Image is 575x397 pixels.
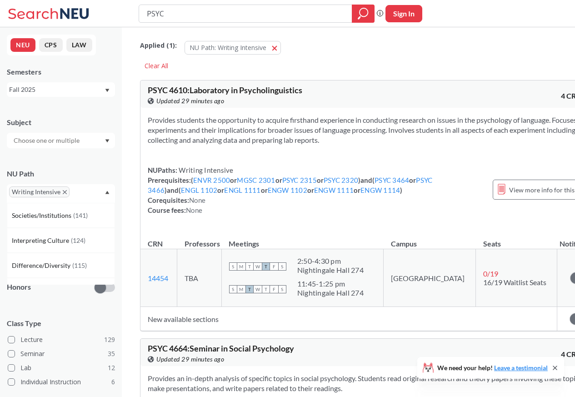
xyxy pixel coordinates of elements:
button: LAW [66,38,92,52]
span: T [262,285,270,293]
span: ( 124 ) [71,236,85,244]
span: ( 115 ) [72,261,87,269]
span: Writing IntensiveX to remove pill [9,186,70,197]
a: 14454 [148,274,168,282]
td: [GEOGRAPHIC_DATA] [384,249,476,307]
label: Individual Instruction [8,376,115,388]
div: Nightingale Hall 274 [297,288,364,297]
span: S [229,262,237,271]
span: Difference/Diversity [12,261,72,271]
a: ENVR 2500 [193,176,230,184]
th: Professors [177,230,222,249]
svg: Dropdown arrow [105,191,110,194]
span: PSYC 4664 : Seminar in Social Psychology [148,343,294,353]
button: NEU [10,38,35,52]
div: Fall 2025 [9,85,104,95]
span: S [278,262,286,271]
div: 11:45 - 1:25 pm [297,279,364,288]
a: ENGW 1114 [360,186,400,194]
a: MGSC 2301 [237,176,275,184]
span: 16/19 Waitlist Seats [483,278,546,286]
span: 12 [108,363,115,373]
div: CRN [148,239,163,249]
span: T [245,262,254,271]
svg: Dropdown arrow [105,139,110,143]
svg: Dropdown arrow [105,89,110,92]
div: Writing IntensiveX to remove pillDropdown arrowSocieties/Institutions(141)Interpreting Culture(12... [7,184,115,203]
p: Honors [7,282,31,292]
input: Choose one or multiple [9,135,85,146]
a: ENGL 1111 [224,186,260,194]
input: Class, professor, course number, "phrase" [146,6,345,21]
button: Sign In [385,5,422,22]
span: None [186,206,202,214]
span: S [229,285,237,293]
a: PSYC 3464 [375,176,409,184]
button: NU Path: Writing Intensive [185,41,281,55]
div: NUPaths: Prerequisites: ( or or or ) and ( or ) and ( or or or or ) Corequisites: Course fees: [148,165,484,215]
span: T [245,285,254,293]
td: New available sections [140,307,557,331]
span: S [278,285,286,293]
span: We need your help! [437,365,548,371]
div: Clear All [140,59,173,73]
span: W [254,262,262,271]
label: Seminar [8,348,115,360]
svg: X to remove pill [63,190,67,194]
th: Campus [384,230,476,249]
span: Interpreting Culture [12,236,71,246]
span: T [262,262,270,271]
span: Writing Intensive [177,166,234,174]
a: ENGW 1111 [314,186,354,194]
div: Dropdown arrow [7,133,115,148]
span: 35 [108,349,115,359]
a: Leave a testimonial [494,364,548,372]
svg: magnifying glass [358,7,369,20]
div: magnifying glass [352,5,375,23]
div: 2:50 - 4:30 pm [297,256,364,266]
span: Class Type [7,318,115,328]
span: 0 / 19 [483,269,498,278]
span: W [254,285,262,293]
span: F [270,262,278,271]
span: ( 141 ) [73,211,88,219]
span: M [237,262,245,271]
span: NU Path: Writing Intensive [190,43,266,52]
div: Subject [7,117,115,127]
button: CPS [39,38,63,52]
a: PSYC 2315 [282,176,317,184]
span: Applied ( 1 ): [140,40,177,50]
td: TBA [177,249,222,307]
a: ENGW 1102 [268,186,307,194]
span: Updated 29 minutes ago [156,96,224,106]
th: Seats [476,230,557,249]
label: Lecture [8,334,115,346]
span: Societies/Institutions [12,211,73,221]
div: NU Path [7,169,115,179]
span: M [237,285,245,293]
div: Fall 2025Dropdown arrow [7,82,115,97]
a: PSYC 2320 [324,176,358,184]
div: Nightingale Hall 274 [297,266,364,275]
th: Meetings [221,230,384,249]
a: ENGL 1102 [181,186,217,194]
span: 129 [104,335,115,345]
div: Semesters [7,67,115,77]
span: F [270,285,278,293]
span: None [189,196,205,204]
label: Lab [8,362,115,374]
span: PSYC 4610 : Laboratory in Psycholinguistics [148,85,302,95]
span: Updated 29 minutes ago [156,354,224,364]
span: 6 [111,377,115,387]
